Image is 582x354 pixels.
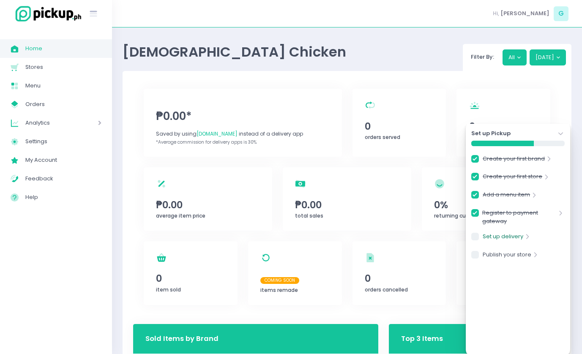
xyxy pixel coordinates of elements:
h3: Top 3 Items [401,327,443,351]
img: logo [11,5,82,23]
span: Hi, [493,9,499,18]
span: ₱0.00 [156,198,260,212]
span: Home [25,43,101,54]
span: Analytics [25,117,74,128]
a: 0%returning customers [422,167,550,231]
span: My Account [25,155,101,166]
span: Help [25,192,101,203]
a: Register to payment gateway [482,209,557,225]
a: Create your first store [483,172,542,184]
span: Orders [25,99,101,110]
span: [PERSON_NAME] [500,9,549,18]
a: 0refunded orders [456,241,550,305]
span: Feedback [25,173,101,184]
a: ₱0.00total sales [283,167,411,231]
span: items remade [260,286,298,294]
span: average item price [156,212,205,219]
a: Add a menu item [483,191,530,202]
span: G [554,6,568,21]
span: *Average commission for delivery apps is 30% [156,139,257,145]
span: Coming Soon [260,277,299,284]
span: orders cancelled [365,286,408,293]
a: 0orders [456,89,550,157]
span: ₱0.00* [156,108,329,125]
a: 0orders cancelled [352,241,446,305]
span: 0 [469,119,538,133]
span: [DEMOGRAPHIC_DATA] Chicken [123,42,346,61]
a: Create your first brand [483,155,545,166]
span: Filter By: [468,53,497,61]
a: Set up delivery [483,232,523,244]
div: Saved by using instead of a delivery app [156,130,329,138]
h3: Sold Items by Brand [145,333,219,344]
a: 0orders served [352,89,446,157]
span: 0% [434,198,538,212]
span: returning customers [434,212,488,219]
a: ₱0.00average item price [144,167,272,231]
span: item sold [156,286,181,293]
a: Publish your store [483,251,531,262]
button: All [503,49,527,65]
span: [DOMAIN_NAME] [197,130,238,137]
span: orders served [365,133,400,141]
strong: Set up Pickup [471,129,511,138]
span: 0 [156,271,225,286]
span: 0 [365,119,434,133]
span: Settings [25,136,101,147]
span: ₱0.00 [295,198,399,212]
span: Stores [25,62,101,73]
span: 0 [365,271,434,286]
span: total sales [295,212,323,219]
button: [DATE] [530,49,566,65]
span: Menu [25,80,101,91]
a: 0item sold [144,241,238,305]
